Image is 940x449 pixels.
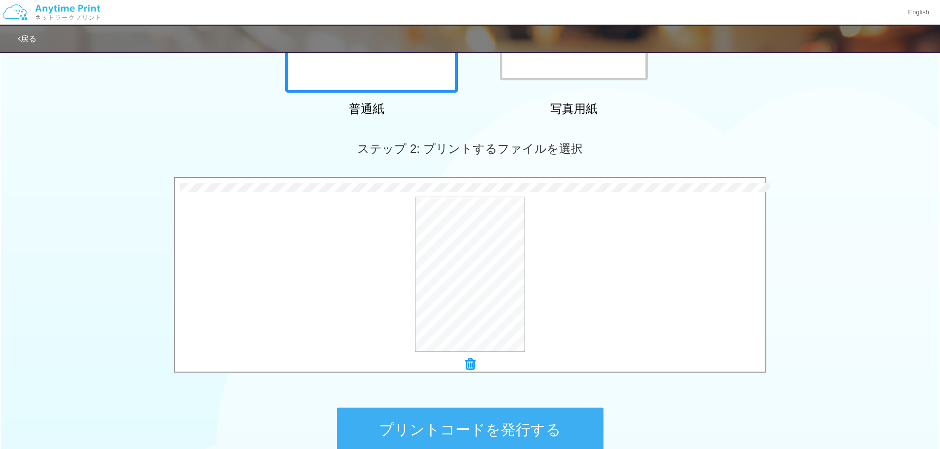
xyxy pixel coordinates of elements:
h2: 写真用紙 [488,103,660,115]
h2: 普通紙 [280,103,453,115]
a: 戻る [18,35,37,43]
span: ステップ 2: プリントするファイルを選択 [357,142,582,155]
